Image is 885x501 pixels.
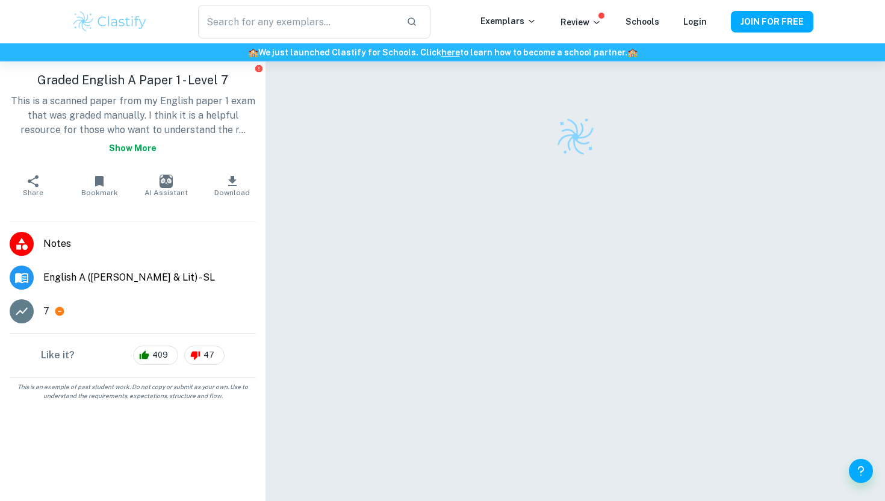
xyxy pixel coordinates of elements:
img: Clastify logo [72,10,148,34]
span: Notes [43,237,256,251]
h1: Graded English A Paper 1 - Level 7 [10,71,256,89]
a: Login [683,17,707,26]
div: 409 [133,346,178,365]
span: 409 [146,349,175,361]
span: 47 [197,349,221,361]
h6: We just launched Clastify for Schools. Click to learn how to become a school partner. [2,46,883,59]
span: English A ([PERSON_NAME] & Lit) - SL [43,270,256,285]
div: 47 [184,346,225,365]
button: AI Assistant [133,169,199,202]
span: 🏫 [627,48,638,57]
p: Exemplars [480,14,536,28]
a: Schools [626,17,659,26]
input: Search for any exemplars... [198,5,397,39]
span: 🏫 [248,48,258,57]
img: Clastify logo [551,113,599,160]
span: AI Assistant [144,188,188,197]
span: Bookmark [81,188,118,197]
a: here [441,48,460,57]
button: Help and Feedback [849,459,873,483]
button: JOIN FOR FREE [731,11,813,33]
span: This is an example of past student work. Do not copy or submit as your own. Use to understand the... [5,382,261,400]
span: Share [23,188,43,197]
button: Download [199,169,265,202]
button: Bookmark [66,169,132,202]
h6: Like it? [41,348,75,363]
span: Download [214,188,250,197]
img: AI Assistant [160,175,173,188]
button: Report issue [254,64,263,73]
p: 7 [43,304,49,319]
p: Review [560,16,601,29]
p: This is a scanned paper from my English paper 1 exam that was graded manually. I think it is a he... [10,94,256,159]
button: Show more [104,137,161,159]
